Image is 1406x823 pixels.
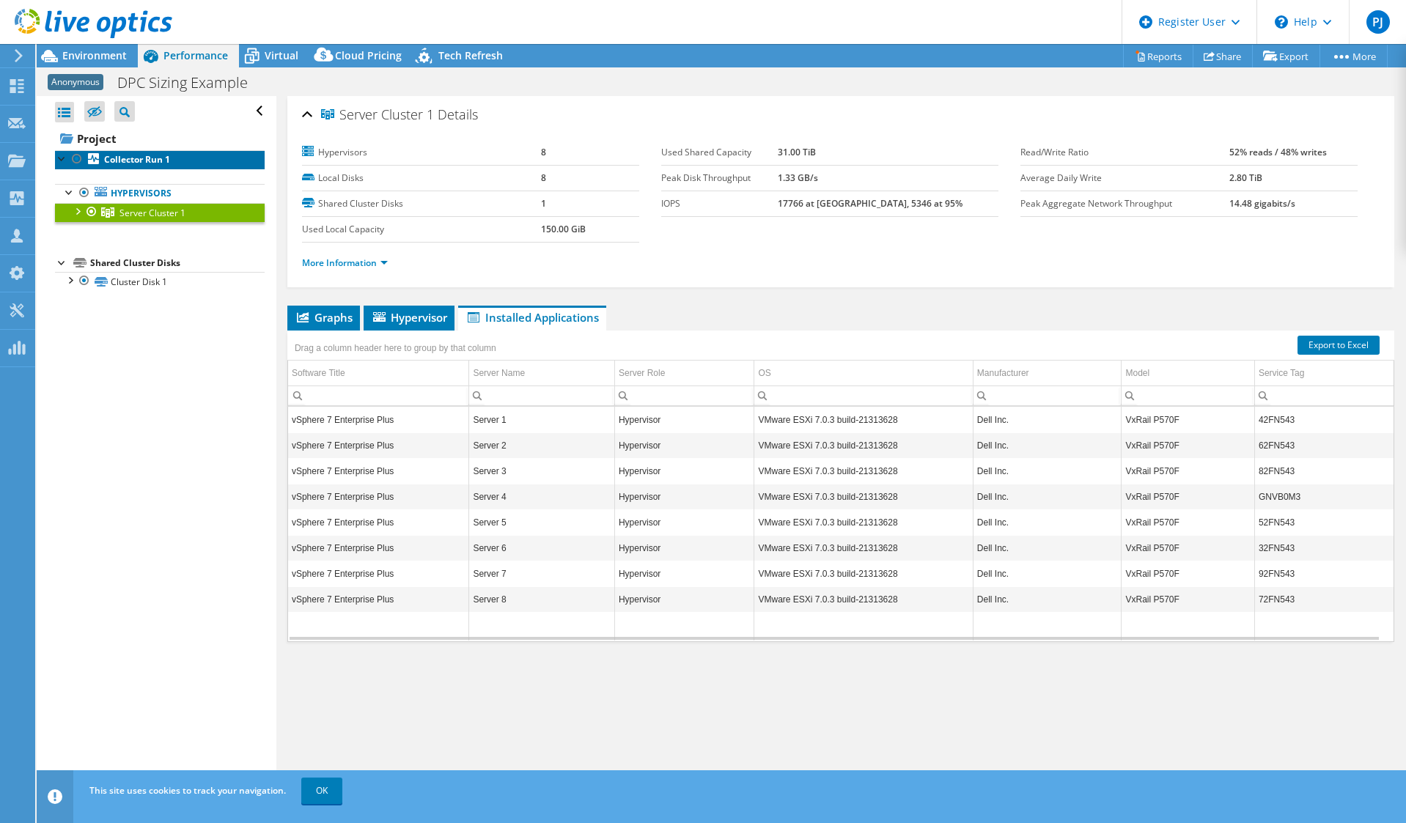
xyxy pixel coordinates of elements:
[541,223,586,235] b: 150.00 GiB
[55,272,265,291] a: Cluster Disk 1
[469,432,615,458] td: Column Server Name, Value Server 2
[754,361,973,386] td: OS Column
[541,146,546,158] b: 8
[288,484,469,509] td: Column Software Title, Value vSphere 7 Enterprise Plus
[469,586,615,612] td: Column Server Name, Value Server 8
[1252,45,1320,67] a: Export
[438,106,478,123] span: Details
[1254,484,1394,509] td: Column Service Tag, Value GNVB0M3
[302,196,541,211] label: Shared Cluster Disks
[288,407,469,432] td: Column Software Title, Value vSphere 7 Enterprise Plus
[661,196,778,211] label: IOPS
[973,458,1122,484] td: Column Manufacturer, Value Dell Inc.
[1229,146,1327,158] b: 52% reads / 48% writes
[614,535,754,561] td: Column Server Role, Value Hypervisor
[1259,364,1304,382] div: Service Tag
[90,254,265,272] div: Shared Cluster Disks
[469,458,615,484] td: Column Server Name, Value Server 3
[335,48,402,62] span: Cloud Pricing
[469,385,615,405] td: Column Server Name, Filter cell
[291,338,500,358] div: Drag a column header here to group by that column
[1254,458,1394,484] td: Column Service Tag, Value 82FN543
[1193,45,1253,67] a: Share
[1254,432,1394,458] td: Column Service Tag, Value 62FN543
[973,586,1122,612] td: Column Manufacturer, Value Dell Inc.
[973,535,1122,561] td: Column Manufacturer, Value Dell Inc.
[288,432,469,458] td: Column Software Title, Value vSphere 7 Enterprise Plus
[119,207,185,219] span: Server Cluster 1
[614,484,754,509] td: Column Server Role, Value Hypervisor
[1122,385,1254,405] td: Column Model, Filter cell
[973,484,1122,509] td: Column Manufacturer, Value Dell Inc.
[469,535,615,561] td: Column Server Name, Value Server 6
[302,257,388,269] a: More Information
[292,364,345,382] div: Software Title
[973,509,1122,535] td: Column Manufacturer, Value Dell Inc.
[614,561,754,586] td: Column Server Role, Value Hypervisor
[302,145,541,160] label: Hypervisors
[661,145,778,160] label: Used Shared Capacity
[55,150,265,169] a: Collector Run 1
[1254,407,1394,432] td: Column Service Tag, Value 42FN543
[473,364,525,382] div: Server Name
[48,74,103,90] span: Anonymous
[614,385,754,405] td: Column Server Role, Filter cell
[973,385,1122,405] td: Column Manufacturer, Filter cell
[1254,561,1394,586] td: Column Service Tag, Value 92FN543
[973,561,1122,586] td: Column Manufacturer, Value Dell Inc.
[302,222,541,237] label: Used Local Capacity
[754,432,973,458] td: Column OS, Value VMware ESXi 7.0.3 build-21313628
[1254,385,1394,405] td: Column Service Tag, Filter cell
[541,197,546,210] b: 1
[758,364,770,382] div: OS
[1229,171,1262,184] b: 2.80 TiB
[754,509,973,535] td: Column OS, Value VMware ESXi 7.0.3 build-21313628
[288,535,469,561] td: Column Software Title, Value vSphere 7 Enterprise Plus
[778,146,816,158] b: 31.00 TiB
[1319,45,1388,67] a: More
[778,197,963,210] b: 17766 at [GEOGRAPHIC_DATA], 5346 at 95%
[973,407,1122,432] td: Column Manufacturer, Value Dell Inc.
[265,48,298,62] span: Virtual
[614,407,754,432] td: Column Server Role, Value Hypervisor
[614,509,754,535] td: Column Server Role, Value Hypervisor
[469,361,615,386] td: Server Name Column
[301,778,342,804] a: OK
[288,561,469,586] td: Column Software Title, Value vSphere 7 Enterprise Plus
[1254,509,1394,535] td: Column Service Tag, Value 52FN543
[1122,535,1254,561] td: Column Model, Value VxRail P570F
[469,484,615,509] td: Column Server Name, Value Server 4
[1122,458,1254,484] td: Column Model, Value VxRail P570F
[111,75,270,91] h1: DPC Sizing Example
[295,310,353,325] span: Graphs
[89,784,286,797] span: This site uses cookies to track your navigation.
[288,586,469,612] td: Column Software Title, Value vSphere 7 Enterprise Plus
[754,458,973,484] td: Column OS, Value VMware ESXi 7.0.3 build-21313628
[302,171,541,185] label: Local Disks
[1122,484,1254,509] td: Column Model, Value VxRail P570F
[754,407,973,432] td: Column OS, Value VMware ESXi 7.0.3 build-21313628
[1122,407,1254,432] td: Column Model, Value VxRail P570F
[754,484,973,509] td: Column OS, Value VMware ESXi 7.0.3 build-21313628
[465,310,599,325] span: Installed Applications
[55,127,265,150] a: Project
[661,171,778,185] label: Peak Disk Throughput
[1298,336,1380,355] a: Export to Excel
[973,432,1122,458] td: Column Manufacturer, Value Dell Inc.
[55,184,265,203] a: Hypervisors
[1254,586,1394,612] td: Column Service Tag, Value 72FN543
[469,561,615,586] td: Column Server Name, Value Server 7
[754,535,973,561] td: Column OS, Value VMware ESXi 7.0.3 build-21313628
[287,331,1394,642] div: Data grid
[1020,196,1229,211] label: Peak Aggregate Network Throughput
[1020,171,1229,185] label: Average Daily Write
[977,364,1029,382] div: Manufacturer
[614,458,754,484] td: Column Server Role, Value Hypervisor
[754,561,973,586] td: Column OS, Value VMware ESXi 7.0.3 build-21313628
[288,361,469,386] td: Software Title Column
[1275,15,1288,29] svg: \n
[614,586,754,612] td: Column Server Role, Value Hypervisor
[288,458,469,484] td: Column Software Title, Value vSphere 7 Enterprise Plus
[371,310,447,325] span: Hypervisor
[62,48,127,62] span: Environment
